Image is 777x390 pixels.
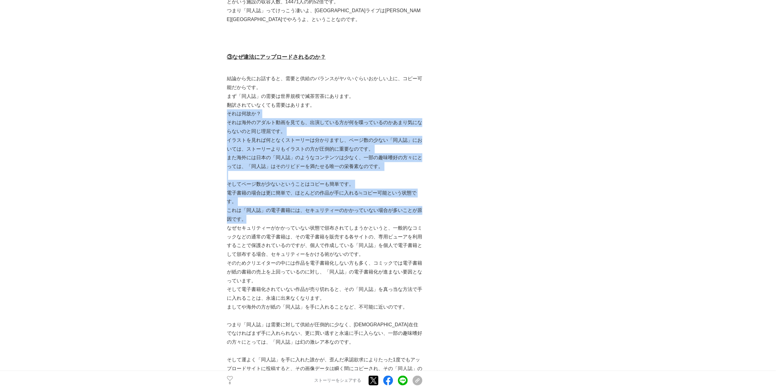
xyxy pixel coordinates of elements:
p: 翻訳されていなくても需要はあります。 [227,101,422,109]
p: そのためクリエイターの中には作品を電子書籍化しない方も多く、コミックでは電子書籍が紙の書籍の売上を上回っているのに対し、「同人誌」の電子書籍化が進まない要因となっています。 [227,259,422,285]
p: まず「同人誌」の需要は世界規模で滅茶苦茶にあります。 [227,92,422,101]
p: また海外には日本の「同人誌」のようなコンテンツは少なく、一部の趣味嗜好の方々にとっては、「同人誌」はそのリビドーを満たせる唯一の栄養素なのです。 [227,153,422,171]
p: ストーリーをシェアする [314,378,361,383]
p: ましてや海外の方が紙の「同人誌」を手に入れることなど、不可能に近いのです。 [227,302,422,311]
p: 電子書籍の場合は更に簡単で、ほとんどの作品が手に入れる≒コピー可能という状態です。 [227,188,422,206]
u: ③なぜ違法にアップロードされるのか？ [227,54,326,60]
p: 結論から先にお話すると、需要と供給のバランスがヤバいぐらいおかしい上に、コピー可能だからです。 [227,74,422,92]
p: それは海外のアダルト動画を見ても、出演している方が何を喋っているのかあまり気にならないのと同じ理屈です。 [227,118,422,136]
p: これは「同人誌」の電子書籍には、セキュリティーのかかっていない場合が多いことが原因です。 [227,206,422,224]
p: イラストを見れば何となくストーリーは分かりますし、ページ数の少ない「同人誌」においては、ストーリーよりもイラストの方が圧倒的に重要なのです。 [227,136,422,153]
p: なぜセキュリティーがかかっていない状態で頒布されてしまうかというと、一般的なコミックなどの通常の電子書籍は、その電子書籍を販売する各サイトの、専用ビューアを利用することで保護されているのですが、... [227,224,422,259]
p: そしてページ数が少ないということはコピーも簡単です。 [227,180,422,188]
p: 8 [227,382,233,385]
p: そして電子書籍化されていない作品が売り切れると、その「同人誌」を真っ当な方法で手に入れることは、永遠に出来なくなります。 [227,285,422,302]
p: それは何故か？ [227,109,422,118]
p: つまり「同人誌」は需要に対して供給が圧倒的に少なく、[DEMOGRAPHIC_DATA]在住でなければまず手に入れられない、更に買い逃すと永遠に手に入らない、一部の趣味嗜好の方々にとっては、「同... [227,320,422,346]
p: そして運よく「同人誌」を手に入れた誰かが、歪んだ承認欲求によりたった1度でもアップロードサイトに投稿すると、その画像データは瞬く間にコピーされ、その「同人誌」の電子書籍としての価値を毀損してしま... [227,355,422,381]
p: つまり「同人誌」ってけっこう凄いよ、[GEOGRAPHIC_DATA]ライブは[PERSON_NAME][GEOGRAPHIC_DATA]でやろうよ、ということなのです。 [227,6,422,24]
